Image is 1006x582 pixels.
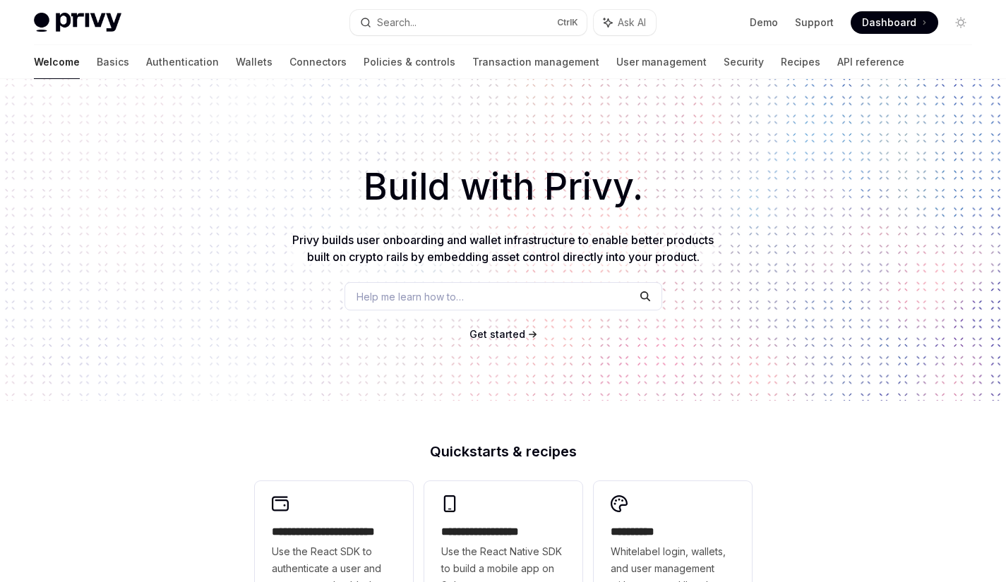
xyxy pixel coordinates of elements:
a: Welcome [34,45,80,79]
h1: Build with Privy. [23,159,983,214]
h2: Quickstarts & recipes [255,444,752,459]
a: Get started [469,327,525,341]
a: API reference [837,45,904,79]
span: Get started [469,328,525,340]
a: Recipes [781,45,820,79]
a: Demo [750,16,778,30]
button: Toggle dark mode [950,11,972,34]
a: Connectors [289,45,347,79]
a: Security [724,45,764,79]
a: Policies & controls [364,45,455,79]
div: Search... [377,14,417,31]
span: Help me learn how to… [357,289,464,304]
span: Dashboard [862,16,916,30]
span: Ask AI [618,16,646,30]
a: Dashboard [851,11,938,34]
button: Search...CtrlK [350,10,586,35]
button: Ask AI [594,10,656,35]
a: User management [616,45,707,79]
a: Wallets [236,45,273,79]
span: Privy builds user onboarding and wallet infrastructure to enable better products built on crypto ... [292,233,714,264]
span: Ctrl K [557,17,578,28]
a: Basics [97,45,129,79]
a: Authentication [146,45,219,79]
a: Transaction management [472,45,599,79]
img: light logo [34,13,121,32]
a: Support [795,16,834,30]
